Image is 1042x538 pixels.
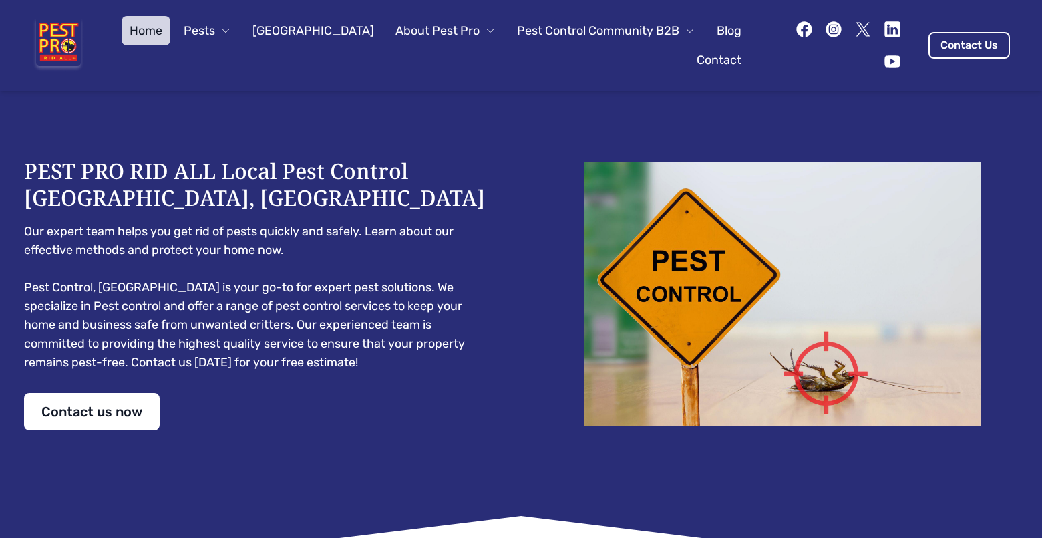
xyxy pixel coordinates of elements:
[928,32,1010,59] a: Contact Us
[689,45,749,75] a: Contact
[184,21,215,40] span: Pests
[709,16,749,45] a: Blog
[176,16,239,45] button: Pests
[24,158,494,211] h1: PEST PRO RID ALL Local Pest Control [GEOGRAPHIC_DATA], [GEOGRAPHIC_DATA]
[517,21,679,40] span: Pest Control Community B2B
[32,19,85,72] img: Pest Pro Rid All
[548,162,1018,426] img: Dead cockroach on floor with caution sign pest control
[24,393,160,430] a: Contact us now
[24,222,494,372] pre: Our expert team helps you get rid of pests quickly and safely. Learn about our effective methods ...
[395,21,480,40] span: About Pest Pro
[509,16,703,45] button: Pest Control Community B2B
[387,16,504,45] button: About Pest Pro
[244,16,382,45] a: [GEOGRAPHIC_DATA]
[122,16,170,45] a: Home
